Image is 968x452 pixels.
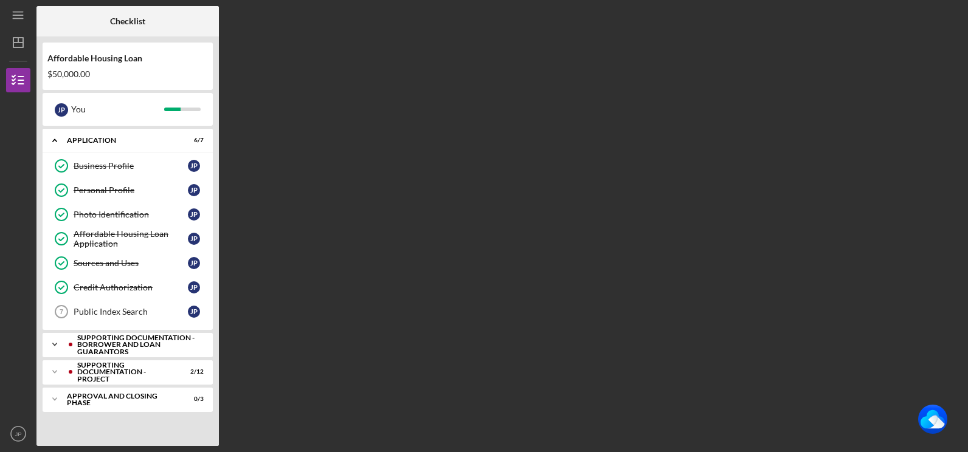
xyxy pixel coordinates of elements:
div: J P [55,103,68,117]
div: J P [188,281,200,293]
div: Application [67,137,173,144]
a: 7Public Index SearchJP [49,300,207,324]
div: Sources and Uses [74,258,188,268]
div: J P [188,257,200,269]
a: Photo IdentificationJP [49,202,207,227]
div: Photo Identification [74,210,188,219]
tspan: 7 [60,308,63,315]
div: Credit Authorization [74,282,188,292]
div: Personal Profile [74,185,188,195]
div: Supporting Documentation - Project [77,361,173,383]
div: 0 / 3 [182,395,204,403]
div: You [71,99,164,120]
a: Business ProfileJP [49,154,207,178]
div: Approval and Closing Phase [67,392,173,406]
div: $50,000.00 [47,69,208,79]
div: J P [188,208,200,221]
div: J P [188,233,200,245]
div: Affordable Housing Loan [47,53,208,63]
div: 2 / 12 [182,368,204,375]
a: Personal ProfileJP [49,178,207,202]
div: Affordable Housing Loan Application [74,229,188,248]
div: J P [188,306,200,318]
b: Checklist [110,16,145,26]
text: JP [15,431,21,437]
a: Sources and UsesJP [49,251,207,275]
a: Affordable Housing Loan ApplicationJP [49,227,207,251]
div: J P [188,160,200,172]
div: Business Profile [74,161,188,171]
div: 6 / 7 [182,137,204,144]
div: Supporting Documentation - Borrower and Loan Guarantors [77,334,198,355]
div: J P [188,184,200,196]
div: Public Index Search [74,307,188,317]
button: JP [6,422,30,446]
a: Credit AuthorizationJP [49,275,207,300]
